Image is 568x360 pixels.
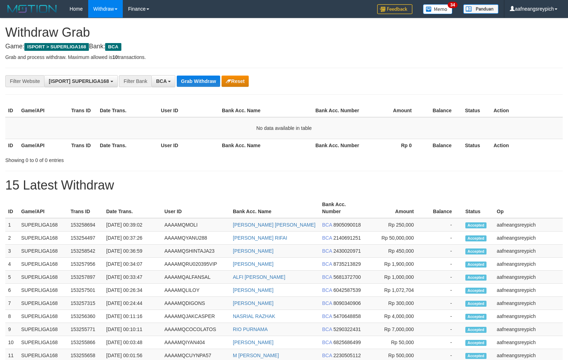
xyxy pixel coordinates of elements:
td: AAAAMQYANU288 [162,232,230,245]
td: - [424,232,463,245]
span: BCA [322,261,332,267]
span: Copy 8090340906 to clipboard [333,300,361,306]
img: panduan.png [463,4,498,14]
th: User ID [162,198,230,218]
th: Game/API [18,139,68,152]
th: Op [494,198,563,218]
td: aafneangsreypich [494,284,563,297]
td: AAAAMQMOLI [162,218,230,232]
span: Accepted [465,288,487,294]
td: 153257956 [68,258,103,271]
td: Rp 4,000,000 [367,310,424,323]
span: BCA [322,340,332,345]
td: - [424,258,463,271]
td: SUPERLIGA168 [18,310,68,323]
th: Bank Acc. Number [319,198,367,218]
td: Rp 300,000 [367,297,424,310]
td: Rp 50,000,000 [367,232,424,245]
th: Game/API [18,104,68,117]
span: BCA [322,313,332,319]
span: BCA [322,248,332,254]
span: ISPORT > SUPERLIGA168 [24,43,89,51]
td: Rp 1,000,000 [367,271,424,284]
span: BCA [322,326,332,332]
span: Copy 5681372700 to clipboard [333,274,361,280]
span: Accepted [465,314,487,320]
td: 153254497 [68,232,103,245]
td: - [424,297,463,310]
td: [DATE] 00:33:47 [103,271,162,284]
td: 5 [5,271,18,284]
th: Bank Acc. Name [230,198,319,218]
th: Status [463,198,494,218]
td: aafneangsreypich [494,336,563,349]
p: Grab and process withdraw. Maximum allowed is transactions. [5,54,563,61]
th: Action [491,104,563,117]
td: SUPERLIGA168 [18,297,68,310]
th: Amount [367,198,424,218]
span: BCA [322,274,332,280]
td: Rp 7,000,000 [367,323,424,336]
h4: Game: Bank: [5,43,563,50]
td: Rp 1,072,704 [367,284,424,297]
td: No data available in table [5,117,563,139]
td: 153257501 [68,284,103,297]
th: Balance [424,198,463,218]
td: aafneangsreypich [494,258,563,271]
td: 153255866 [68,336,103,349]
th: Balance [422,104,462,117]
th: Date Trans. [97,104,158,117]
span: Copy 2230505112 to clipboard [333,353,361,358]
a: [PERSON_NAME] [PERSON_NAME] [233,222,315,228]
span: Copy 5470648858 to clipboard [333,313,361,319]
span: Copy 2430020971 to clipboard [333,248,361,254]
img: MOTION_logo.png [5,4,59,14]
button: BCA [151,75,175,87]
th: Amount [363,104,422,117]
td: 153256360 [68,310,103,323]
td: - [424,336,463,349]
th: Status [462,139,491,152]
td: SUPERLIGA168 [18,218,68,232]
td: aafneangsreypich [494,271,563,284]
td: [DATE] 00:24:44 [103,297,162,310]
a: M [PERSON_NAME] [233,353,279,358]
span: Copy 6825686499 to clipboard [333,340,361,345]
td: - [424,245,463,258]
th: Action [491,139,563,152]
span: Accepted [465,301,487,307]
a: [PERSON_NAME] [233,261,273,267]
span: BCA [322,235,332,241]
span: BCA [322,287,332,293]
button: [ISPORT] SUPERLIGA168 [44,75,117,87]
img: Feedback.jpg [377,4,412,14]
button: Grab Withdraw [177,76,220,87]
th: Bank Acc. Number [313,104,363,117]
td: AAAAMQLILOY [162,284,230,297]
td: SUPERLIGA168 [18,271,68,284]
td: aafneangsreypich [494,323,563,336]
td: [DATE] 00:36:59 [103,245,162,258]
td: aafneangsreypich [494,232,563,245]
th: ID [5,104,18,117]
th: Bank Acc. Number [313,139,363,152]
h1: 15 Latest Withdraw [5,178,563,192]
span: BCA [156,78,167,84]
td: 8 [5,310,18,323]
td: aafneangsreypich [494,218,563,232]
td: 2 [5,232,18,245]
a: RIO PURNAMA [233,326,268,332]
a: [PERSON_NAME] RIFAI [233,235,287,241]
td: Rp 450,000 [367,245,424,258]
td: aafneangsreypich [494,245,563,258]
td: AAAAMQDIGONS [162,297,230,310]
td: - [424,310,463,323]
th: Date Trans. [97,139,158,152]
td: 6 [5,284,18,297]
span: Copy 2140691251 to clipboard [333,235,361,241]
td: 1 [5,218,18,232]
th: ID [5,198,18,218]
th: Bank Acc. Name [219,104,313,117]
th: User ID [158,104,219,117]
td: SUPERLIGA168 [18,258,68,271]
